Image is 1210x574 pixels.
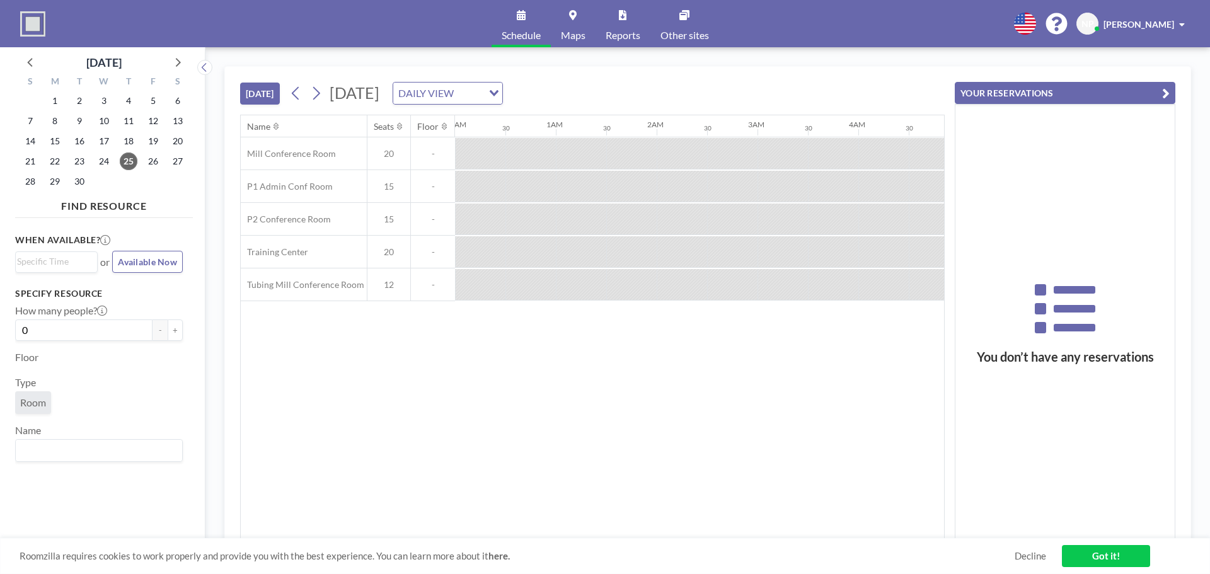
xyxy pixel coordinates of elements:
[849,120,865,129] div: 4AM
[21,173,39,190] span: Sunday, September 28, 2025
[118,256,177,267] span: Available Now
[955,349,1175,365] h3: You don’t have any reservations
[46,112,64,130] span: Monday, September 8, 2025
[955,82,1175,104] button: YOUR RESERVATIONS
[18,74,43,91] div: S
[120,112,137,130] span: Thursday, September 11, 2025
[15,304,107,317] label: How many people?
[502,30,541,40] span: Schedule
[144,112,162,130] span: Friday, September 12, 2025
[169,92,187,110] span: Saturday, September 6, 2025
[16,440,182,461] div: Search for option
[603,124,611,132] div: 30
[120,132,137,150] span: Thursday, September 18, 2025
[86,54,122,71] div: [DATE]
[144,152,162,170] span: Friday, September 26, 2025
[71,173,88,190] span: Tuesday, September 30, 2025
[16,252,97,271] div: Search for option
[17,255,90,268] input: Search for option
[411,148,455,159] span: -
[458,85,481,101] input: Search for option
[1081,18,1094,30] span: NP
[71,112,88,130] span: Tuesday, September 9, 2025
[15,195,193,212] h4: FIND RESOURCE
[71,92,88,110] span: Tuesday, September 2, 2025
[546,120,563,129] div: 1AM
[1062,545,1150,567] a: Got it!
[169,152,187,170] span: Saturday, September 27, 2025
[21,132,39,150] span: Sunday, September 14, 2025
[367,181,410,192] span: 15
[67,74,92,91] div: T
[411,279,455,290] span: -
[95,112,113,130] span: Wednesday, September 10, 2025
[502,124,510,132] div: 30
[1015,550,1046,562] a: Decline
[805,124,812,132] div: 30
[748,120,764,129] div: 3AM
[241,246,308,258] span: Training Center
[241,148,336,159] span: Mill Conference Room
[396,85,456,101] span: DAILY VIEW
[120,152,137,170] span: Thursday, September 25, 2025
[561,30,585,40] span: Maps
[92,74,117,91] div: W
[46,92,64,110] span: Monday, September 1, 2025
[43,74,67,91] div: M
[120,92,137,110] span: Thursday, September 4, 2025
[20,396,46,409] span: Room
[95,152,113,170] span: Wednesday, September 24, 2025
[71,152,88,170] span: Tuesday, September 23, 2025
[330,83,379,102] span: [DATE]
[15,288,183,299] h3: Specify resource
[116,74,141,91] div: T
[240,83,280,105] button: [DATE]
[647,120,664,129] div: 2AM
[704,124,712,132] div: 30
[100,256,110,268] span: or
[168,319,183,341] button: +
[144,92,162,110] span: Friday, September 5, 2025
[241,279,364,290] span: Tubing Mill Conference Room
[15,424,41,437] label: Name
[446,120,466,129] div: 12AM
[169,112,187,130] span: Saturday, September 13, 2025
[367,246,410,258] span: 20
[241,181,333,192] span: P1 Admin Conf Room
[660,30,709,40] span: Other sites
[393,83,502,104] div: Search for option
[417,121,439,132] div: Floor
[606,30,640,40] span: Reports
[374,121,394,132] div: Seats
[411,214,455,225] span: -
[411,181,455,192] span: -
[169,132,187,150] span: Saturday, September 20, 2025
[95,132,113,150] span: Wednesday, September 17, 2025
[46,152,64,170] span: Monday, September 22, 2025
[95,92,113,110] span: Wednesday, September 3, 2025
[46,173,64,190] span: Monday, September 29, 2025
[20,550,1015,562] span: Roomzilla requires cookies to work properly and provide you with the best experience. You can lea...
[46,132,64,150] span: Monday, September 15, 2025
[21,112,39,130] span: Sunday, September 7, 2025
[112,251,183,273] button: Available Now
[367,214,410,225] span: 15
[71,132,88,150] span: Tuesday, September 16, 2025
[15,351,38,364] label: Floor
[21,152,39,170] span: Sunday, September 21, 2025
[906,124,913,132] div: 30
[411,246,455,258] span: -
[1103,19,1174,30] span: [PERSON_NAME]
[367,148,410,159] span: 20
[488,550,510,561] a: here.
[241,214,331,225] span: P2 Conference Room
[367,279,410,290] span: 12
[15,376,36,389] label: Type
[153,319,168,341] button: -
[144,132,162,150] span: Friday, September 19, 2025
[20,11,45,37] img: organization-logo
[165,74,190,91] div: S
[17,442,175,459] input: Search for option
[141,74,165,91] div: F
[247,121,270,132] div: Name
